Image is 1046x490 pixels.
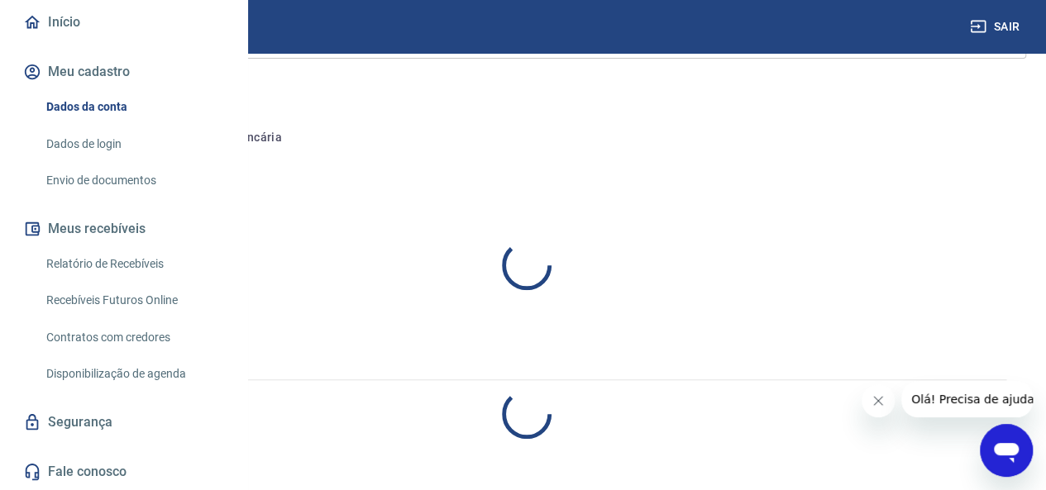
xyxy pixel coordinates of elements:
a: Dados da conta [40,90,227,124]
a: Contratos com credores [40,321,227,354]
a: Disponibilização de agenda [40,357,227,391]
button: Meus recebíveis [20,211,227,247]
a: Envio de documentos [40,164,227,197]
a: Relatório de Recebíveis [40,247,227,281]
a: Início [20,4,227,40]
button: Meu cadastro [20,54,227,90]
a: Fale conosco [20,454,227,490]
span: Olá! Precisa de ajuda? [10,12,139,25]
a: Recebíveis Futuros Online [40,283,227,317]
a: Dados de login [40,127,227,161]
iframe: Botão para abrir a janela de mensagens [980,424,1033,477]
iframe: Mensagem da empresa [901,381,1033,417]
a: Segurança [20,404,227,440]
button: Sair [967,12,1026,42]
iframe: Fechar mensagem [862,384,895,417]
